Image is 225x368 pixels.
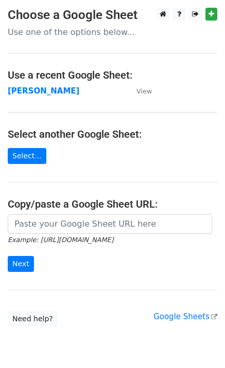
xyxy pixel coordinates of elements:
h4: Select another Google Sheet: [8,128,217,140]
small: View [136,87,152,95]
a: Google Sheets [153,312,217,321]
a: View [126,86,152,96]
a: Select... [8,148,46,164]
h4: Use a recent Google Sheet: [8,69,217,81]
a: [PERSON_NAME] [8,86,79,96]
input: Next [8,256,34,272]
a: Need help? [8,311,58,327]
h3: Choose a Google Sheet [8,8,217,23]
iframe: Chat Widget [174,319,225,368]
small: Example: [URL][DOMAIN_NAME] [8,236,113,244]
h4: Copy/paste a Google Sheet URL: [8,198,217,210]
input: Paste your Google Sheet URL here [8,214,212,234]
p: Use one of the options below... [8,27,217,38]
